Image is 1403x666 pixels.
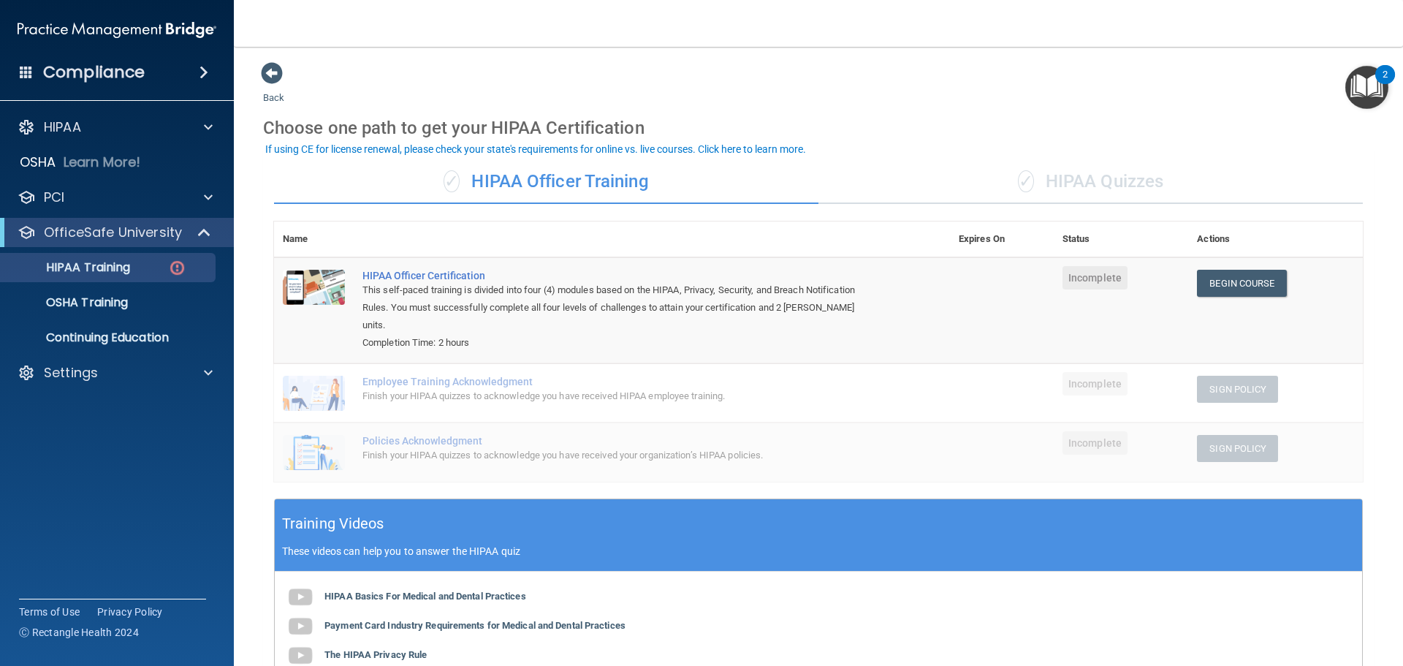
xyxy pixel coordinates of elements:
button: Sign Policy [1197,376,1278,403]
div: 2 [1383,75,1388,94]
p: PCI [44,189,64,206]
a: Settings [18,364,213,382]
p: OSHA [20,154,56,171]
img: gray_youtube_icon.38fcd6cc.png [286,583,315,612]
button: Open Resource Center, 2 new notifications [1345,66,1388,109]
img: gray_youtube_icon.38fcd6cc.png [286,612,315,641]
a: HIPAA Officer Certification [362,270,877,281]
div: Finish your HIPAA quizzes to acknowledge you have received your organization’s HIPAA policies. [362,447,877,464]
p: OfficeSafe University [44,224,182,241]
div: Choose one path to get your HIPAA Certification [263,107,1374,149]
th: Name [274,222,354,257]
p: Continuing Education [9,330,209,345]
b: Payment Card Industry Requirements for Medical and Dental Practices [324,620,626,631]
a: Privacy Policy [97,605,163,619]
div: HIPAA Officer Training [274,160,818,204]
a: PCI [18,189,213,206]
a: Begin Course [1197,270,1286,297]
h4: Compliance [43,62,145,83]
button: If using CE for license renewal, please check your state's requirements for online vs. live cours... [263,142,808,156]
a: HIPAA [18,118,213,136]
b: HIPAA Basics For Medical and Dental Practices [324,591,526,602]
p: HIPAA Training [9,260,130,275]
div: Employee Training Acknowledgment [362,376,877,387]
h5: Training Videos [282,511,384,537]
p: Learn More! [64,154,141,171]
th: Actions [1188,222,1363,257]
div: HIPAA Quizzes [818,160,1363,204]
p: These videos can help you to answer the HIPAA quiz [282,545,1355,557]
span: Incomplete [1062,372,1128,396]
div: Completion Time: 2 hours [362,334,877,352]
p: Settings [44,364,98,382]
div: This self-paced training is divided into four (4) modules based on the HIPAA, Privacy, Security, ... [362,281,877,334]
button: Sign Policy [1197,435,1278,462]
a: OfficeSafe University [18,224,212,241]
th: Status [1054,222,1188,257]
span: ✓ [444,170,460,192]
span: Ⓒ Rectangle Health 2024 [19,625,139,640]
a: Terms of Use [19,605,80,619]
img: PMB logo [18,15,216,45]
b: The HIPAA Privacy Rule [324,649,427,660]
span: Incomplete [1062,431,1128,455]
div: Finish your HIPAA quizzes to acknowledge you have received HIPAA employee training. [362,387,877,405]
p: OSHA Training [9,295,128,310]
th: Expires On [950,222,1054,257]
span: Incomplete [1062,266,1128,290]
span: ✓ [1018,170,1034,192]
div: If using CE for license renewal, please check your state's requirements for online vs. live cours... [265,144,806,154]
p: HIPAA [44,118,81,136]
img: danger-circle.6113f641.png [168,259,186,277]
div: Policies Acknowledgment [362,435,877,447]
a: Back [263,75,284,103]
